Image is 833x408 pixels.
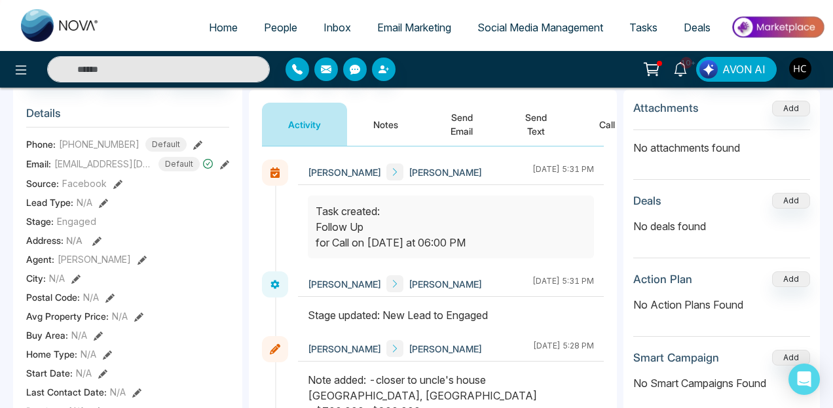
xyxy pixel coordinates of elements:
button: Add [772,193,810,209]
a: Inbox [310,15,364,40]
span: People [264,21,297,34]
a: Tasks [616,15,671,40]
button: Notes [347,103,424,146]
span: Add [772,102,810,113]
a: People [251,15,310,40]
span: Avg Property Price : [26,309,109,323]
div: [DATE] 5:31 PM [532,163,594,180]
p: No deals found [633,218,810,234]
span: Home [209,21,238,34]
span: AVON AI [722,61,766,77]
span: N/A [81,347,96,361]
span: Buy Area : [26,328,68,342]
a: Social Media Management [464,15,616,40]
h3: Deals [633,194,661,207]
img: Lead Flow [699,60,718,78]
span: Agent: [26,252,54,266]
button: Call [573,103,641,146]
span: Address: [26,233,83,247]
span: N/A [110,385,126,399]
h3: Smart Campaign [633,351,719,364]
span: [PERSON_NAME] [308,342,381,356]
button: Add [772,271,810,287]
span: Inbox [324,21,351,34]
p: No Smart Campaigns Found [633,375,810,391]
span: City : [26,271,46,285]
a: Deals [671,15,724,40]
span: [PERSON_NAME] [308,277,381,291]
h3: Action Plan [633,273,692,286]
span: Default [158,157,200,171]
span: Lead Type: [26,195,73,209]
span: Tasks [629,21,657,34]
span: Email: [26,157,51,171]
button: AVON AI [696,57,777,82]
span: Default [145,137,187,152]
span: Email Marketing [377,21,451,34]
span: N/A [66,235,83,246]
button: Activity [262,103,347,146]
div: [DATE] 5:31 PM [532,275,594,292]
span: [PERSON_NAME] [409,165,482,179]
span: Source: [26,177,59,190]
span: [PERSON_NAME] [409,277,482,291]
span: [PERSON_NAME] [58,252,131,266]
p: No attachments found [633,130,810,156]
span: Home Type : [26,347,77,361]
button: Add [772,101,810,116]
span: [PHONE_NUMBER] [59,137,139,151]
span: N/A [83,290,99,304]
span: Engaged [57,214,96,228]
span: Last Contact Date : [26,385,107,399]
a: Email Marketing [364,15,464,40]
div: Open Intercom Messenger [788,364,820,395]
span: [PERSON_NAME] [308,165,381,179]
span: Social Media Management [477,21,603,34]
span: N/A [77,195,92,209]
img: Market-place.gif [730,12,825,42]
span: Deals [684,21,711,34]
span: Stage: [26,214,54,228]
span: N/A [71,328,87,342]
span: 10+ [680,57,692,69]
a: Home [196,15,251,40]
button: Send Email [424,103,499,146]
h3: Details [26,107,229,127]
img: User Avatar [789,58,811,80]
div: [DATE] 5:28 PM [533,340,594,357]
h3: Attachments [633,101,699,114]
img: Nova CRM Logo [21,9,100,42]
button: Send Text [499,103,573,146]
span: Start Date : [26,366,73,380]
button: Add [772,350,810,365]
span: Phone: [26,137,56,151]
span: N/A [49,271,65,285]
span: [PERSON_NAME] [409,342,482,356]
span: [EMAIL_ADDRESS][DOMAIN_NAME] [54,157,153,171]
span: Postal Code : [26,290,80,304]
a: 10+ [665,57,696,80]
p: No Action Plans Found [633,297,810,313]
span: N/A [76,366,92,380]
span: Facebook [62,177,107,190]
span: N/A [112,309,128,323]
